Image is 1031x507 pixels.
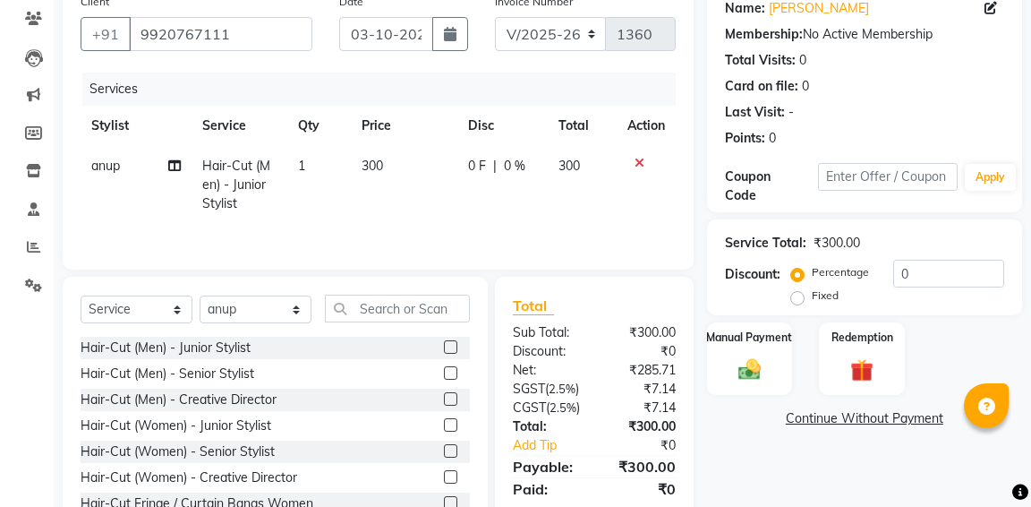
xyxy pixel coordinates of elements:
div: ₹285.71 [594,361,689,380]
label: Fixed [812,288,839,304]
div: 0 [802,77,809,96]
div: ₹0 [594,342,689,361]
th: Service [192,106,287,146]
div: Service Total: [725,234,806,253]
a: Continue Without Payment [711,409,1018,428]
div: Paid: [499,478,594,500]
div: Discount: [725,265,780,284]
div: ₹7.14 [594,399,689,417]
div: Total Visits: [725,51,796,70]
div: 0 [799,51,806,70]
div: Hair-Cut (Men) - Junior Stylist [81,339,251,357]
div: Last Visit: [725,103,785,122]
span: SGST [513,381,545,397]
div: ₹300.00 [594,456,689,477]
a: Add Tip [499,436,610,455]
div: Card on file: [725,77,798,96]
div: Coupon Code [725,168,818,205]
span: 300 [362,158,383,174]
div: Hair-Cut (Men) - Senior Stylist [81,365,254,383]
div: Membership: [725,25,803,44]
div: ₹300.00 [594,417,689,436]
span: anup [91,158,120,174]
div: ₹0 [594,478,689,500]
span: Total [513,296,554,315]
div: Payable: [499,456,594,477]
label: Redemption [831,330,893,346]
span: Hair-Cut (Men) - Junior Stylist [202,158,270,211]
img: _cash.svg [731,357,769,383]
div: Discount: [499,342,594,361]
div: Net: [499,361,594,380]
input: Enter Offer / Coupon Code [818,163,958,191]
span: 0 % [504,157,525,176]
div: Hair-Cut (Men) - Creative Director [81,391,277,409]
div: ₹0 [609,436,688,455]
div: ( ) [499,399,594,417]
span: 1 [298,158,305,174]
label: Percentage [812,264,869,280]
div: ₹300.00 [814,234,860,253]
span: | [493,157,497,176]
div: Hair-Cut (Women) - Senior Stylist [81,443,275,461]
th: Price [351,106,457,146]
span: CGST [513,400,546,416]
div: Sub Total: [499,323,594,342]
div: ₹300.00 [594,323,689,342]
div: No Active Membership [725,25,1004,44]
th: Qty [287,106,351,146]
label: Manual Payment [706,330,792,346]
button: Apply [965,164,1016,191]
span: 300 [558,158,580,174]
div: Services [82,73,689,106]
div: 0 [769,129,776,148]
th: Action [617,106,676,146]
div: - [788,103,794,122]
input: Search by Name/Mobile/Email/Code [129,17,312,51]
span: 0 F [468,157,486,176]
span: 2.5% [550,400,576,415]
div: ( ) [499,380,594,399]
button: +91 [81,17,131,51]
div: Total: [499,417,594,436]
div: Points: [725,129,765,148]
div: Hair-Cut (Women) - Creative Director [81,468,297,487]
input: Search or Scan [325,295,470,322]
div: ₹7.14 [594,380,689,399]
img: _gift.svg [843,357,881,385]
div: Hair-Cut (Women) - Junior Stylist [81,417,271,435]
th: Total [548,106,616,146]
th: Disc [457,106,548,146]
th: Stylist [81,106,192,146]
span: 2.5% [549,382,575,396]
